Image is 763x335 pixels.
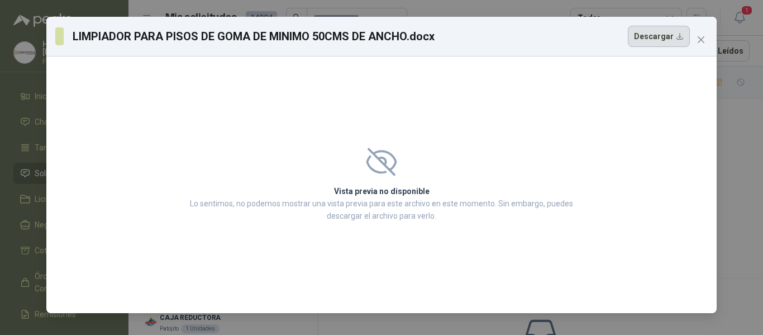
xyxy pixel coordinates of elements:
span: close [697,35,705,44]
h3: LIMPIADOR PARA PISOS DE GOMA DE MINIMO 50CMS DE ANCHO.docx [73,28,435,45]
p: Lo sentimos, no podemos mostrar una vista previa para este archivo en este momento. Sin embargo, ... [187,197,576,222]
button: Close [692,31,710,49]
h2: Vista previa no disponible [187,185,576,197]
button: Descargar [628,26,690,47]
